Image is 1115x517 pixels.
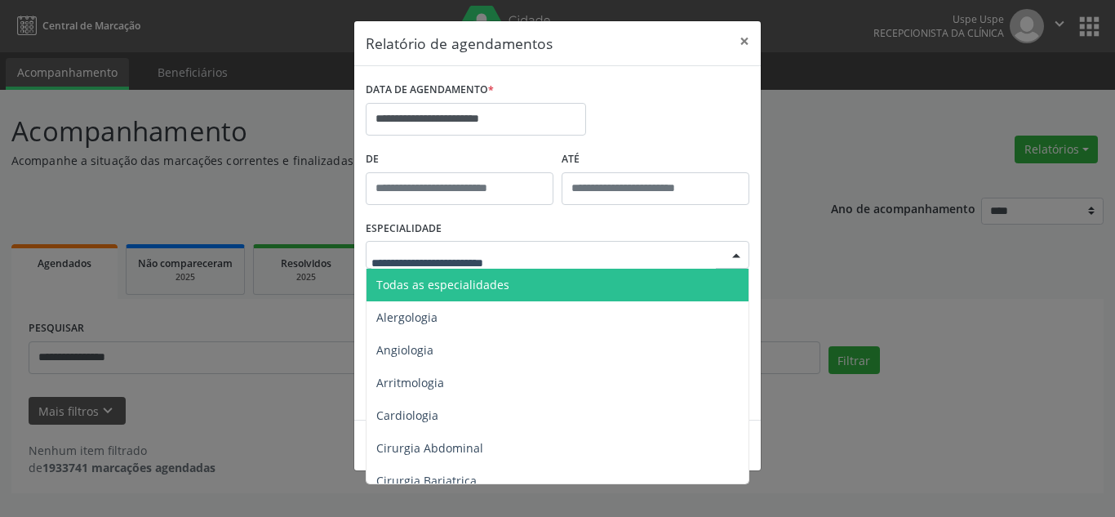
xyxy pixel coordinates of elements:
button: Close [728,21,761,61]
label: De [366,147,553,172]
label: ESPECIALIDADE [366,216,442,242]
label: ATÉ [562,147,749,172]
span: Cardiologia [376,408,438,423]
span: Alergologia [376,310,438,325]
span: Cirurgia Abdominal [376,440,483,456]
h5: Relatório de agendamentos [366,33,553,54]
span: Angiologia [376,342,433,358]
span: Cirurgia Bariatrica [376,473,477,488]
span: Todas as especialidades [376,277,509,292]
label: DATA DE AGENDAMENTO [366,78,494,103]
span: Arritmologia [376,375,444,390]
